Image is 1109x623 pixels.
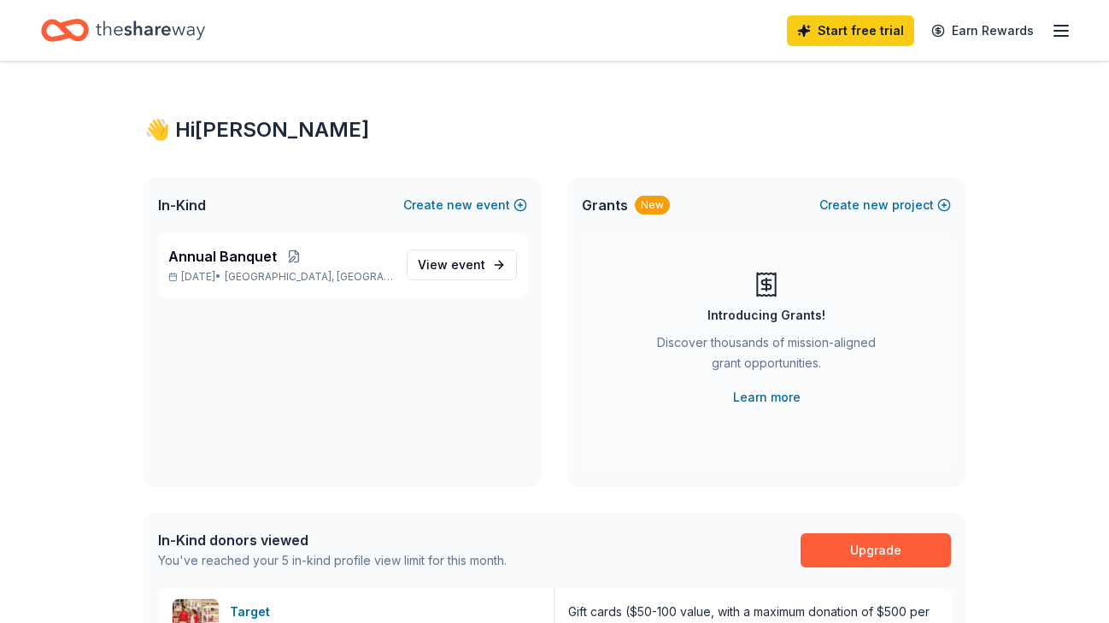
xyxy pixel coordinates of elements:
div: New [635,196,670,215]
div: In-Kind donors viewed [158,530,507,550]
a: Start free trial [787,15,914,46]
span: event [451,257,485,272]
span: Grants [582,195,628,215]
a: Home [41,10,205,50]
div: Discover thousands of mission-aligned grant opportunities. [650,332,883,380]
span: In-Kind [158,195,206,215]
a: Learn more [733,387,801,408]
a: View event [407,250,517,280]
span: new [863,195,889,215]
button: Createnewevent [403,195,527,215]
button: Createnewproject [819,195,951,215]
span: View [418,255,485,275]
div: 👋 Hi [PERSON_NAME] [144,116,965,144]
span: new [447,195,472,215]
div: Target [230,602,277,622]
div: Introducing Grants! [707,305,825,326]
span: Annual Banquet [168,246,277,267]
a: Upgrade [801,533,951,567]
p: [DATE] • [168,270,393,284]
a: Earn Rewards [921,15,1044,46]
div: You've reached your 5 in-kind profile view limit for this month. [158,550,507,571]
span: [GEOGRAPHIC_DATA], [GEOGRAPHIC_DATA] [225,270,393,284]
